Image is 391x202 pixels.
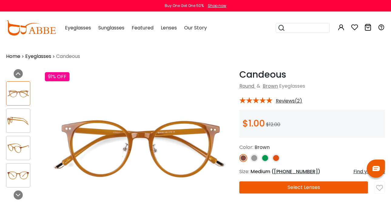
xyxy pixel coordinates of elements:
[251,168,320,175] span: Medium ( )
[165,3,204,8] div: Buy One Get One 50%
[242,117,265,130] span: $1.00
[239,181,368,194] button: Select Lenses
[239,168,249,175] span: Size:
[263,82,278,89] a: Brown
[65,24,91,31] span: Eyeglasses
[239,69,385,80] h1: Candeous
[239,144,253,151] span: Color:
[45,72,69,81] div: 91% OFF
[353,168,385,175] div: Find your size
[376,185,383,191] img: like
[239,82,254,89] a: Round
[255,82,261,89] span: &
[279,82,305,89] span: Eyeglasses
[6,115,30,127] img: Candeous Brown Plastic Eyeglasses , NosePads Frames from ABBE Glasses
[184,24,207,31] span: Our Story
[98,24,124,31] span: Sunglasses
[56,53,80,60] span: Candeous
[205,3,226,8] a: Shop now
[6,53,20,60] a: Home
[6,170,30,181] img: Candeous Brown Plastic Eyeglasses , NosePads Frames from ABBE Glasses
[276,98,302,104] span: Reviews(2)
[274,168,318,175] span: [PHONE_NUMBER]
[372,166,380,171] img: chat
[6,142,30,154] img: Candeous Brown Plastic Eyeglasses , NosePads Frames from ABBE Glasses
[254,144,270,151] span: Brown
[132,24,153,31] span: Featured
[6,88,30,99] img: Candeous Brown Plastic Eyeglasses , NosePads Frames from ABBE Glasses
[6,20,56,35] img: abbeglasses.com
[208,3,226,8] div: Shop now
[25,53,51,60] a: Eyeglasses
[266,121,280,128] span: $12.00
[161,24,177,31] span: Lenses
